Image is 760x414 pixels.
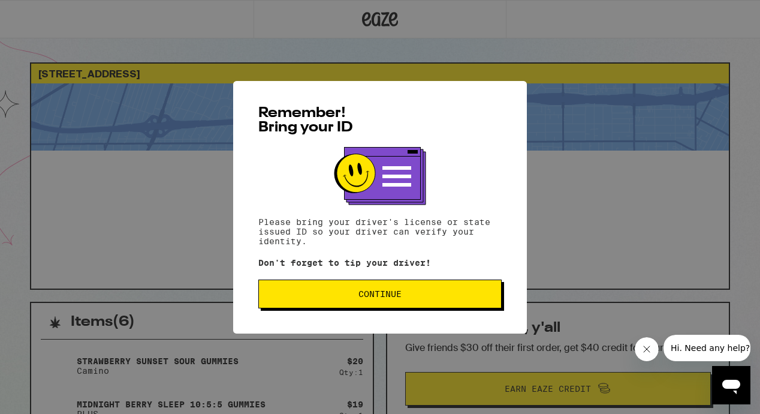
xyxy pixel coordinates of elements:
p: Please bring your driver's license or state issued ID so your driver can verify your identity. [258,217,502,246]
p: Don't forget to tip your driver! [258,258,502,268]
span: Continue [358,290,402,298]
button: Continue [258,280,502,308]
iframe: Close message [635,337,659,361]
iframe: Message from company [664,335,750,361]
span: Remember! Bring your ID [258,106,353,135]
iframe: Button to launch messaging window [712,366,750,404]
